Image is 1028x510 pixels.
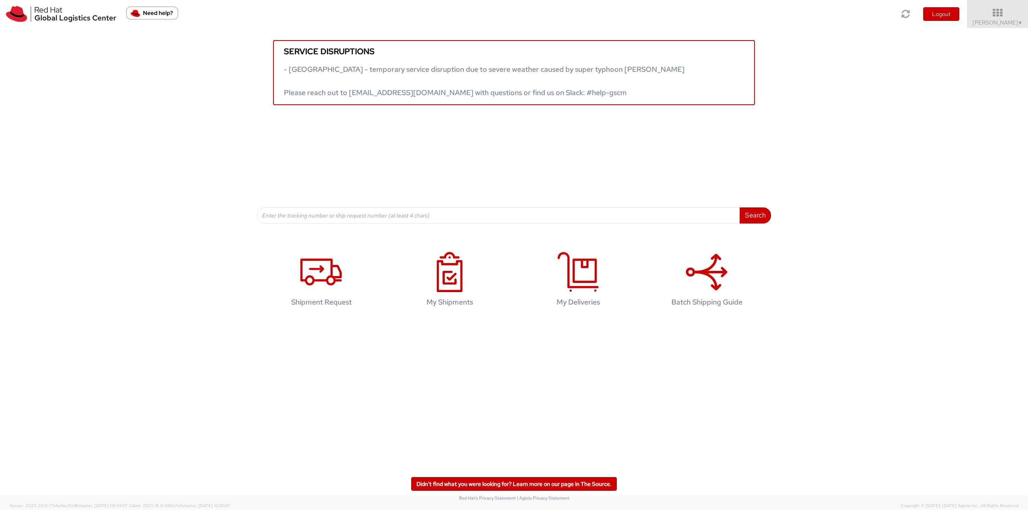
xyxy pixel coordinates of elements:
[901,503,1018,509] span: Copyright © [DATE]-[DATE] Agistix Inc., All Rights Reserved
[390,244,510,319] a: My Shipments
[6,6,116,22] img: rh-logistics-00dfa346123c4ec078e1.svg
[284,65,685,97] span: - [GEOGRAPHIC_DATA] - temporary service disruption due to severe weather caused by super typhoon ...
[126,6,178,20] button: Need help?
[973,19,1023,26] span: [PERSON_NAME]
[79,503,128,508] span: master, [DATE] 09:51:07
[526,298,630,306] h4: My Deliveries
[411,477,617,491] a: Didn't find what you were looking for? Learn more on our page in The Source.
[647,244,767,319] a: Batch Shipping Guide
[1018,20,1023,26] span: ▼
[284,47,744,56] h5: Service disruptions
[10,503,128,508] span: Server: 2025.20.0-734e5bc92d9
[517,495,569,501] a: | Agistix Privacy Statement
[518,244,638,319] a: My Deliveries
[257,207,740,224] input: Enter the tracking number or ship request number (at least 4 chars)
[129,503,230,508] span: Client: 2025.18.0-fd567a5
[655,298,759,306] h4: Batch Shipping Guide
[398,298,502,306] h4: My Shipments
[459,495,516,501] a: Red Hat's Privacy Statement
[183,503,230,508] span: master, [DATE] 10:01:07
[923,7,959,21] button: Logout
[740,207,771,224] button: Search
[273,40,755,105] a: Service disruptions - [GEOGRAPHIC_DATA] - temporary service disruption due to severe weather caus...
[269,298,373,306] h4: Shipment Request
[261,244,381,319] a: Shipment Request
